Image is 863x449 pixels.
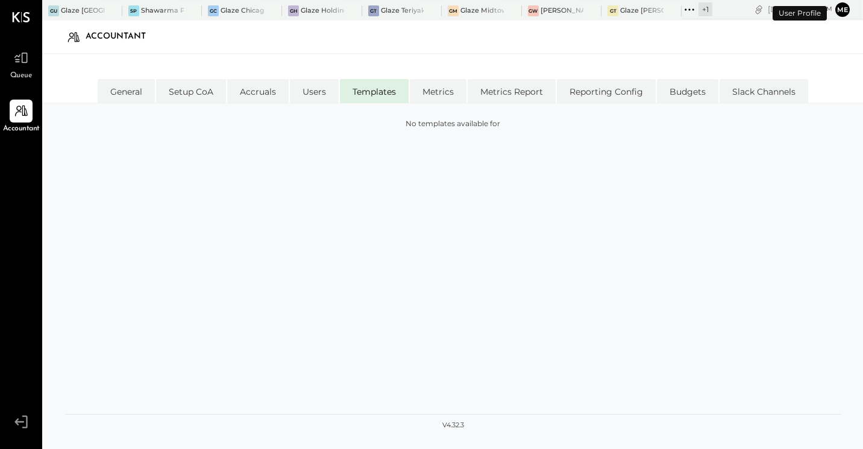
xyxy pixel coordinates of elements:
[221,6,264,16] div: Glaze Chicago Ghost - West River Rice LLC
[10,71,33,81] span: Queue
[796,4,820,15] span: 3 : 01
[460,6,504,16] div: Glaze Midtown East - Glaze Lexington One LLC
[607,5,618,16] div: GT
[301,6,344,16] div: Glaze Holdings - Glaze Teriyaki Holdings LLC
[1,100,42,135] a: Accountant
[381,6,424,16] div: Glaze Teriyaki [PERSON_NAME] Street - [PERSON_NAME] River [PERSON_NAME] LLC
[835,2,850,17] button: me
[720,79,808,103] li: Slack Channels
[406,118,500,129] span: No templates available for
[156,79,226,103] li: Setup CoA
[208,5,219,16] div: GC
[620,6,664,16] div: Glaze [PERSON_NAME] [PERSON_NAME] LLC
[442,421,464,430] div: v 4.32.3
[141,6,184,16] div: Shawarma Point- Fareground
[48,5,59,16] div: GU
[698,2,712,16] div: + 1
[541,6,584,16] div: [PERSON_NAME] - Glaze Williamsburg One LLC
[557,79,656,103] li: Reporting Config
[128,5,139,16] div: SP
[768,4,832,15] div: [DATE]
[3,124,40,135] span: Accountant
[86,27,158,46] div: Accountant
[98,79,155,103] li: General
[773,6,827,21] div: User Profile
[753,3,765,16] div: copy link
[410,79,466,103] li: Metrics
[288,5,299,16] div: GH
[448,5,459,16] div: GM
[1,46,42,81] a: Queue
[340,79,409,103] li: Templates
[61,6,104,16] div: Glaze [GEOGRAPHIC_DATA] - 110 Uni
[822,5,832,13] span: pm
[368,5,379,16] div: GT
[528,5,539,16] div: GW
[227,79,289,103] li: Accruals
[468,79,556,103] li: Metrics Report
[290,79,339,103] li: Users
[657,79,718,103] li: Budgets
